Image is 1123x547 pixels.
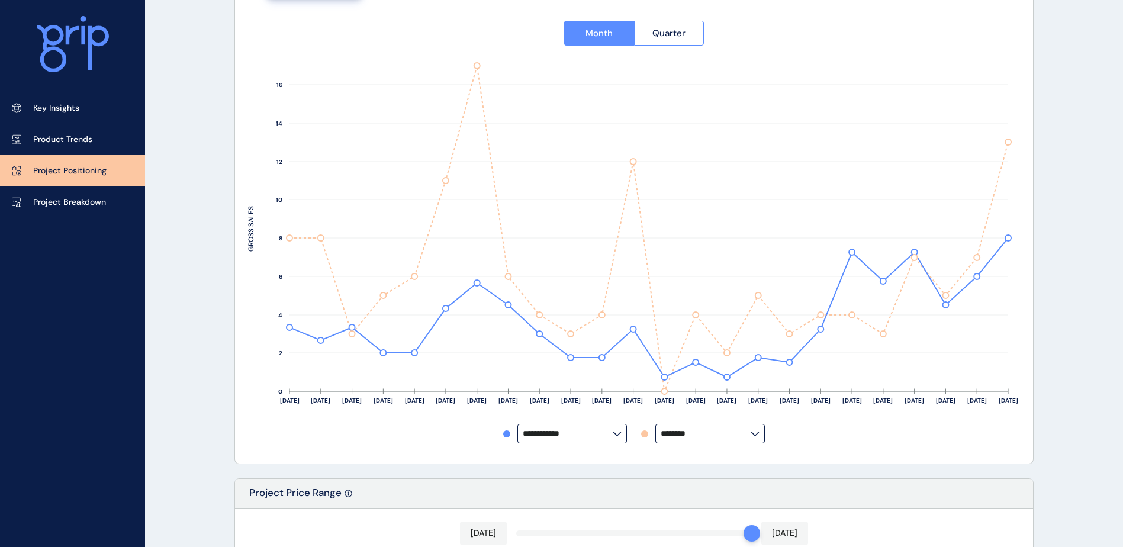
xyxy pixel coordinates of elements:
text: [DATE] [498,397,518,404]
text: 16 [276,81,282,89]
p: Key Insights [33,102,79,114]
text: 6 [279,273,282,281]
text: [DATE] [748,397,768,404]
p: [DATE] [471,527,496,539]
text: [DATE] [280,397,300,404]
text: 8 [279,234,282,242]
button: Quarter [634,21,704,46]
text: [DATE] [842,397,862,404]
p: Product Trends [33,134,92,146]
text: 14 [276,120,282,127]
text: 12 [276,158,282,166]
p: Project Price Range [249,486,342,508]
text: [DATE] [311,397,330,404]
p: Project Positioning [33,165,107,177]
text: 2 [279,349,282,357]
text: [DATE] [936,397,955,404]
text: [DATE] [780,397,799,404]
span: Month [585,27,613,39]
text: [DATE] [405,397,424,404]
text: GROSS SALES [246,206,256,252]
text: [DATE] [342,397,362,404]
text: [DATE] [717,397,736,404]
text: [DATE] [655,397,674,404]
text: [DATE] [967,397,987,404]
text: 0 [278,388,282,395]
text: [DATE] [623,397,643,404]
p: [DATE] [772,527,797,539]
text: [DATE] [561,397,581,404]
button: Month [564,21,634,46]
text: 4 [278,311,282,319]
text: [DATE] [686,397,706,404]
p: Project Breakdown [33,197,106,208]
span: Quarter [652,27,686,39]
text: [DATE] [436,397,455,404]
text: [DATE] [592,397,612,404]
text: [DATE] [530,397,549,404]
text: [DATE] [467,397,487,404]
text: [DATE] [873,397,893,404]
text: [DATE] [811,397,831,404]
text: [DATE] [999,397,1018,404]
text: [DATE] [374,397,393,404]
text: [DATE] [905,397,924,404]
text: 10 [276,196,282,204]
